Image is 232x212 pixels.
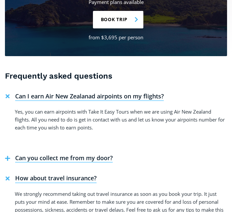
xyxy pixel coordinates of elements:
[5,71,227,81] h3: Frequently asked questions
[15,137,227,145] p: ‍
[3,150,115,168] button: Can you collect me from my door?
[101,34,117,42] div: $3,695
[3,170,99,188] button: How about travel insurance?
[15,108,227,132] p: Yes, you can earn airpoints with Take It Easy Tours when we are using Air New Zealand flights. Al...
[93,11,143,29] a: Book trip
[89,34,100,42] div: from
[15,155,113,163] h4: Can you collect me from my door?
[3,88,166,106] button: Can I earn Air New Zealanad airpoints on my flights?
[119,34,143,42] div: per person
[15,93,164,101] h4: Can I earn Air New Zealanad airpoints on my flights?
[15,175,97,183] h4: How about travel insurance?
